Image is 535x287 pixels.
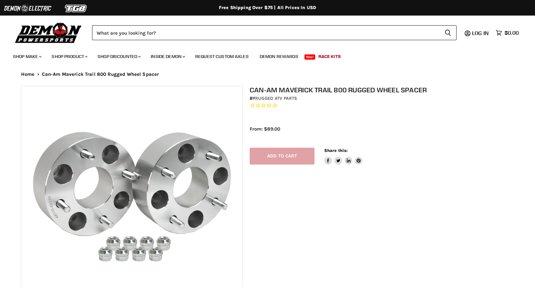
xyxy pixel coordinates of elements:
span: $0.00 [505,30,519,36]
input: Search [92,25,439,40]
a: Shop Make [8,50,45,63]
img: Demon Powersports [13,21,84,44]
img: TGB Logo 2 [52,2,101,15]
span: New! [304,54,315,60]
aside: Share this: [324,148,363,165]
span: Share this: [324,148,348,153]
a: Log in [469,30,493,36]
a: Home [21,72,35,77]
a: Rugged ATV Parts [255,96,297,101]
a: Request Custom Axles [190,50,254,63]
button: Search [439,25,457,40]
ul: Main menu [8,47,517,63]
span: Log in [472,30,489,36]
h1: Can-Am Maverick Trail 800 Rugged Wheel Spacer [250,86,521,94]
a: $0.00 [493,28,522,38]
img: Demon Electric Logo 2 [3,2,52,15]
a: Demon Rewards [255,50,303,63]
a: Shop Product [47,50,91,63]
a: Shop Discounted [93,50,145,63]
div: by [250,95,521,102]
span: From: $89.00 [250,126,280,132]
span: Can-Am Maverick Trail 800 Rugged Wheel Spacer [42,72,159,77]
div: Free Shipping Over $75 | All Prices In USD [8,5,527,11]
nav: Breadcrumbs [8,72,527,77]
span: Rated 0.0 out of 5 stars 0 reviews [250,102,521,109]
a: Inside Demon [146,50,189,63]
form: Product [92,25,457,40]
a: Race Kits [314,50,346,63]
